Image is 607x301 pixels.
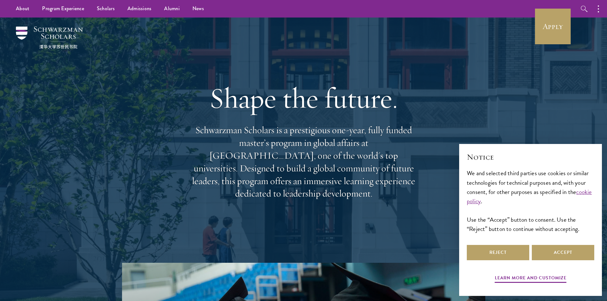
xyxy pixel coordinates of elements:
a: Apply [535,9,571,44]
h1: Shape the future. [189,80,418,116]
h2: Notice [467,152,594,162]
p: Schwarzman Scholars is a prestigious one-year, fully funded master’s program in global affairs at... [189,124,418,200]
button: Reject [467,245,529,260]
img: Schwarzman Scholars [16,26,83,49]
button: Learn more and customize [495,274,567,284]
button: Accept [532,245,594,260]
a: cookie policy [467,187,592,206]
div: We and selected third parties use cookies or similar technologies for technical purposes and, wit... [467,168,594,233]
